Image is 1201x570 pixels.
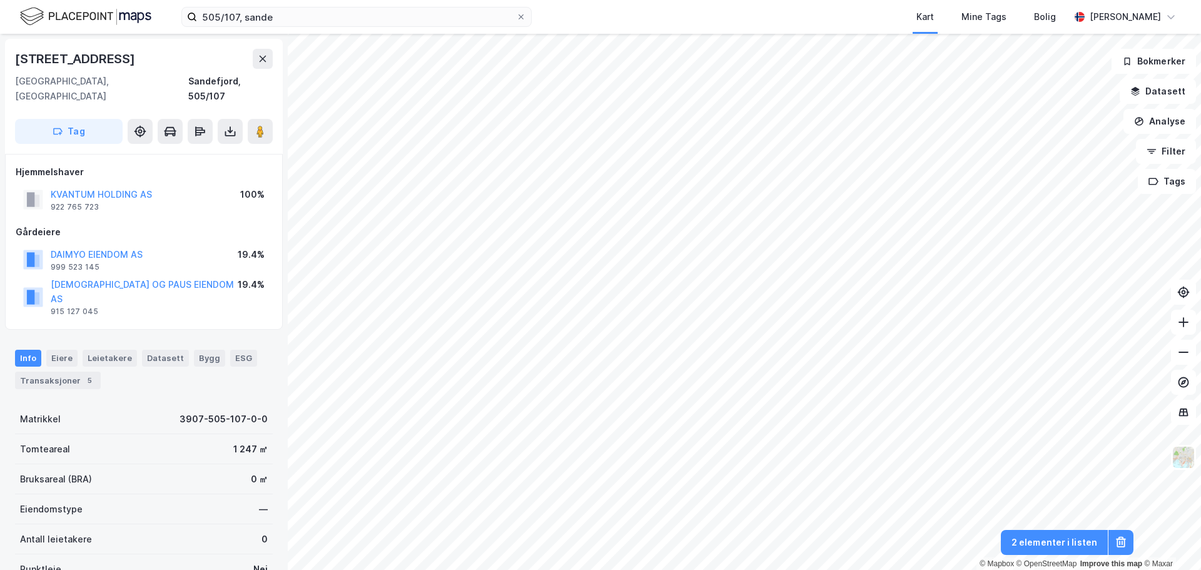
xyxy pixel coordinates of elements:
[15,372,101,389] div: Transaksjoner
[1138,510,1201,570] div: Kontrollprogram for chat
[261,532,268,547] div: 0
[916,9,934,24] div: Kart
[1090,9,1161,24] div: [PERSON_NAME]
[142,350,189,366] div: Datasett
[20,6,151,28] img: logo.f888ab2527a4732fd821a326f86c7f29.svg
[1120,79,1196,104] button: Datasett
[1172,445,1195,469] img: Z
[238,277,265,292] div: 19.4%
[51,202,99,212] div: 922 765 723
[1034,9,1056,24] div: Bolig
[20,472,92,487] div: Bruksareal (BRA)
[51,307,98,317] div: 915 127 045
[16,225,272,240] div: Gårdeiere
[1016,559,1077,568] a: OpenStreetMap
[51,262,99,272] div: 999 523 145
[961,9,1006,24] div: Mine Tags
[251,472,268,487] div: 0 ㎡
[197,8,516,26] input: Søk på adresse, matrikkel, gårdeiere, leietakere eller personer
[188,74,273,104] div: Sandefjord, 505/107
[16,165,272,180] div: Hjemmelshaver
[1080,559,1142,568] a: Improve this map
[1138,169,1196,194] button: Tags
[83,350,137,366] div: Leietakere
[1001,530,1108,555] button: 2 elementer i listen
[259,502,268,517] div: —
[194,350,225,366] div: Bygg
[240,187,265,202] div: 100%
[46,350,78,366] div: Eiere
[230,350,257,366] div: ESG
[20,412,61,427] div: Matrikkel
[20,442,70,457] div: Tomteareal
[1112,49,1196,74] button: Bokmerker
[83,374,96,387] div: 5
[20,532,92,547] div: Antall leietakere
[20,502,83,517] div: Eiendomstype
[15,119,123,144] button: Tag
[15,74,188,104] div: [GEOGRAPHIC_DATA], [GEOGRAPHIC_DATA]
[1138,510,1201,570] iframe: Chat Widget
[15,350,41,366] div: Info
[238,247,265,262] div: 19.4%
[233,442,268,457] div: 1 247 ㎡
[980,559,1014,568] a: Mapbox
[1123,109,1196,134] button: Analyse
[1136,139,1196,164] button: Filter
[15,49,138,69] div: [STREET_ADDRESS]
[180,412,268,427] div: 3907-505-107-0-0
